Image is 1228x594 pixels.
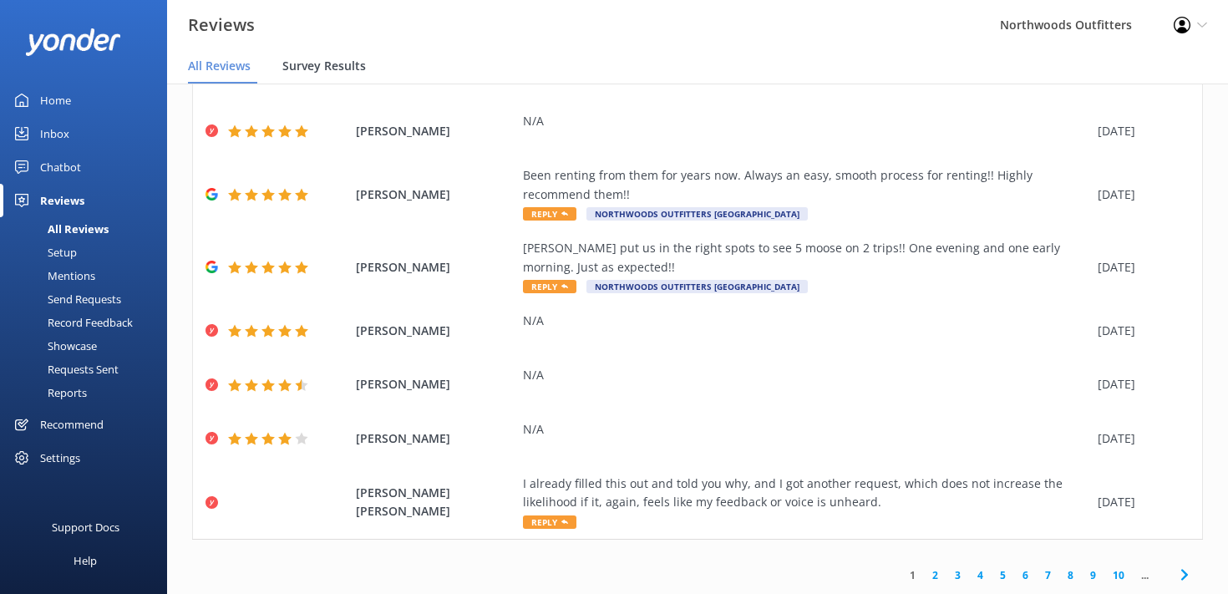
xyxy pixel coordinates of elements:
a: 4 [969,567,992,583]
a: All Reviews [10,217,167,241]
a: 1 [901,567,924,583]
div: Setup [10,241,77,264]
a: 7 [1037,567,1059,583]
div: All Reviews [10,217,109,241]
span: All Reviews [188,58,251,74]
a: 9 [1082,567,1104,583]
span: [PERSON_NAME] [356,429,515,448]
span: [PERSON_NAME] [356,322,515,340]
span: Northwoods Outfitters [GEOGRAPHIC_DATA] [586,280,808,293]
span: [PERSON_NAME] [PERSON_NAME] [356,484,515,521]
a: Setup [10,241,167,264]
div: [DATE] [1098,322,1181,340]
a: Reports [10,381,167,404]
div: Requests Sent [10,358,119,381]
div: N/A [523,366,1089,384]
div: [PERSON_NAME] put us in the right spots to see 5 moose on 2 trips!! One evening and one early mor... [523,239,1089,277]
div: Inbox [40,117,69,150]
a: Record Feedback [10,311,167,334]
div: [DATE] [1098,375,1181,393]
a: 3 [946,567,969,583]
div: Chatbot [40,150,81,184]
div: N/A [523,312,1089,330]
div: N/A [523,420,1089,439]
div: Record Feedback [10,311,133,334]
div: Recommend [40,408,104,441]
div: [DATE] [1098,493,1181,511]
div: Showcase [10,334,97,358]
a: 6 [1014,567,1037,583]
div: [DATE] [1098,258,1181,277]
div: [DATE] [1098,185,1181,204]
a: Send Requests [10,287,167,311]
div: N/A [523,112,1089,130]
div: Home [40,84,71,117]
span: Reply [523,207,576,221]
div: Send Requests [10,287,121,311]
a: Requests Sent [10,358,167,381]
span: [PERSON_NAME] [356,122,515,140]
div: Mentions [10,264,95,287]
span: ... [1133,567,1157,583]
div: Reports [10,381,87,404]
div: Support Docs [52,510,119,544]
span: [PERSON_NAME] [356,185,515,204]
span: Reply [523,515,576,529]
h3: Reviews [188,12,255,38]
span: [PERSON_NAME] [356,375,515,393]
a: 2 [924,567,946,583]
img: yonder-white-logo.png [25,28,121,56]
div: Help [74,544,97,577]
div: Settings [40,441,80,475]
div: Reviews [40,184,84,217]
span: Reply [523,280,576,293]
div: I already filled this out and told you why, and I got another request, which does not increase th... [523,475,1089,512]
div: Been renting from them for years now. Always an easy, smooth process for renting!! Highly recomme... [523,166,1089,204]
span: [PERSON_NAME] [356,258,515,277]
a: Showcase [10,334,167,358]
a: 8 [1059,567,1082,583]
span: Survey Results [282,58,366,74]
span: Northwoods Outfitters [GEOGRAPHIC_DATA] [586,207,808,221]
a: 10 [1104,567,1133,583]
a: 5 [992,567,1014,583]
div: [DATE] [1098,122,1181,140]
div: [DATE] [1098,429,1181,448]
a: Mentions [10,264,167,287]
